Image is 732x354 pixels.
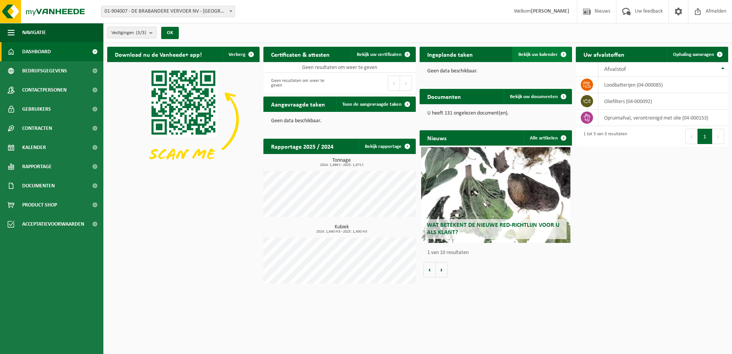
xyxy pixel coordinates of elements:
button: Volgende [436,262,448,277]
button: Previous [685,129,698,144]
span: Bekijk uw kalender [518,52,558,57]
span: Vestigingen [111,27,146,39]
a: Alle artikelen [524,130,571,146]
button: Verberg [222,47,259,62]
span: Wat betekent de nieuwe RED-richtlijn voor u als klant? [427,222,559,236]
h2: Documenten [420,89,469,104]
button: Next [400,75,412,91]
a: Bekijk uw certificaten [351,47,415,62]
h2: Uw afvalstoffen [576,47,632,62]
a: Toon de aangevraagde taken [336,97,415,112]
span: Gebruikers [22,100,51,119]
h2: Certificaten & attesten [263,47,337,62]
button: OK [161,27,179,39]
img: Download de VHEPlus App [107,62,260,177]
span: 2024: 1,640 m3 - 2025: 1,400 m3 [267,230,416,234]
td: loodbatterijen (04-000085) [598,77,728,93]
h2: Nieuws [420,130,454,145]
span: Rapportage [22,157,52,176]
div: Geen resultaten om weer te geven [267,75,336,92]
span: Product Shop [22,195,57,215]
h2: Aangevraagde taken [263,97,333,111]
p: Geen data beschikbaar. [271,118,408,124]
span: 01-904007 - DE BRABANDERE VERVOER NV - VEURNE [101,6,235,17]
span: 2024: 1,996 t - 2025: 1,671 t [267,163,416,167]
span: Bekijk uw certificaten [357,52,402,57]
button: Previous [388,75,400,91]
p: 1 van 10 resultaten [427,250,568,256]
h2: Download nu de Vanheede+ app! [107,47,209,62]
span: Verberg [229,52,245,57]
span: Bekijk uw documenten [510,94,558,99]
h3: Kubiek [267,225,416,234]
span: Acceptatievoorwaarden [22,215,84,234]
td: Geen resultaten om weer te geven [263,62,416,73]
div: 1 tot 3 van 3 resultaten [580,128,627,145]
a: Bekijk uw documenten [504,89,571,104]
span: Contactpersonen [22,80,67,100]
td: oliefilters (04-000092) [598,93,728,110]
span: Documenten [22,176,55,195]
button: 1 [698,129,712,144]
a: Wat betekent de nieuwe RED-richtlijn voor u als klant? [421,147,570,243]
span: Toon de aangevraagde taken [342,102,402,107]
a: Bekijk uw kalender [512,47,571,62]
a: Bekijk rapportage [359,139,415,154]
h3: Tonnage [267,158,416,167]
span: Navigatie [22,23,46,42]
span: Bedrijfsgegevens [22,61,67,80]
count: (3/3) [136,30,146,35]
h2: Rapportage 2025 / 2024 [263,139,341,154]
strong: [PERSON_NAME] [531,8,569,14]
button: Vorige [423,262,436,277]
span: Kalender [22,138,46,157]
h2: Ingeplande taken [420,47,480,62]
span: Ophaling aanvragen [673,52,714,57]
span: Afvalstof [604,66,626,72]
a: Ophaling aanvragen [667,47,727,62]
button: Next [712,129,724,144]
span: Dashboard [22,42,51,61]
td: opruimafval, verontreinigd met olie (04-000153) [598,110,728,126]
button: Vestigingen(3/3) [107,27,157,38]
p: Geen data beschikbaar. [427,69,564,74]
span: Contracten [22,119,52,138]
p: U heeft 131 ongelezen document(en). [427,111,564,116]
